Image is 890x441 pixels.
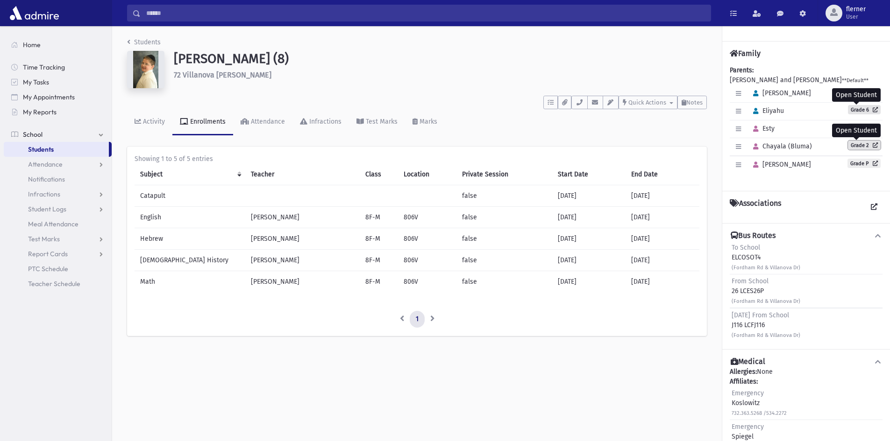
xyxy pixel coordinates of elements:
span: Quick Actions [628,99,666,106]
a: PTC Schedule [4,261,112,276]
td: 8F-M [360,228,398,250]
img: AdmirePro [7,4,61,22]
td: [DEMOGRAPHIC_DATA] History [135,250,245,271]
span: Report Cards [28,250,68,258]
div: Showing 1 to 5 of 5 entries [135,154,699,164]
a: Activity [127,109,172,135]
b: Affiliates: [730,378,758,385]
span: PTC Schedule [28,265,68,273]
td: English [135,207,245,228]
span: User [846,13,866,21]
b: Parents: [730,66,754,74]
div: Attendance [249,118,285,126]
div: Activity [141,118,165,126]
nav: breadcrumb [127,37,161,51]
h6: 72 Villanova [PERSON_NAME] [174,70,707,79]
a: Students [4,142,109,157]
button: Medical [730,357,883,367]
small: (Fordham Rd & Villanova Dr) [732,265,800,271]
td: false [456,250,552,271]
td: [DATE] [552,207,626,228]
td: [DATE] [626,250,699,271]
a: Attendance [233,109,292,135]
td: [DATE] [626,207,699,228]
div: Test Marks [364,118,398,126]
div: Open Student [832,88,881,102]
td: 8F-M [360,271,398,293]
span: Test Marks [28,235,60,243]
span: Students [28,145,54,154]
span: Chayala (Bluma) [749,142,812,150]
td: [DATE] [552,250,626,271]
div: Koslowitz [732,388,787,418]
div: 26 LCES26P [732,276,800,306]
small: (Fordham Rd & Villanova Dr) [732,332,800,338]
h4: Associations [730,199,781,216]
small: 732.363.5268 /534.2272 [732,410,787,416]
a: My Tasks [4,75,112,90]
a: Teacher Schedule [4,276,112,291]
th: Subject [135,164,245,185]
a: Home [4,37,112,52]
td: Catapult [135,185,245,207]
td: [DATE] [626,185,699,207]
h4: Medical [731,357,765,367]
span: Esty [749,125,775,133]
span: My Appointments [23,93,75,101]
a: My Reports [4,105,112,119]
a: Time Tracking [4,60,112,75]
span: Emergency [732,423,764,431]
h4: Family [730,49,761,58]
th: Location [398,164,456,185]
td: [DATE] [626,228,699,250]
a: View all Associations [866,199,883,216]
td: 806V [398,250,456,271]
span: To School [732,244,760,252]
a: Marks [405,109,445,135]
h1: [PERSON_NAME] (8) [174,51,707,67]
a: Attendance [4,157,112,172]
td: [DATE] [552,185,626,207]
span: [DATE] From School [732,311,789,319]
a: Grade P [847,159,881,168]
td: 806V [398,207,456,228]
th: Teacher [245,164,360,185]
td: Hebrew [135,228,245,250]
div: J116 LCFJ116 [732,310,800,340]
td: false [456,207,552,228]
span: My Reports [23,108,57,116]
a: Test Marks [4,231,112,246]
span: [PERSON_NAME] [749,89,811,97]
th: End Date [626,164,699,185]
td: [DATE] [626,271,699,293]
button: Quick Actions [619,96,677,109]
a: School [4,127,112,142]
td: 806V [398,271,456,293]
td: 806V [398,228,456,250]
input: Search [141,5,711,21]
div: ELCOSOT4 [732,243,800,272]
span: Infractions [28,190,60,198]
button: Notes [677,96,707,109]
span: Home [23,41,41,49]
a: Infractions [292,109,349,135]
td: 8F-M [360,250,398,271]
button: Bus Routes [730,231,883,241]
b: Allergies: [730,368,757,376]
span: Notes [686,99,703,106]
a: Notifications [4,172,112,187]
a: Enrollments [172,109,233,135]
a: Report Cards [4,246,112,261]
span: Attendance [28,160,63,168]
td: [PERSON_NAME] [245,207,360,228]
div: [PERSON_NAME] and [PERSON_NAME] [730,65,883,183]
td: [PERSON_NAME] [245,250,360,271]
span: Meal Attendance [28,220,78,228]
a: Meal Attendance [4,217,112,231]
span: School [23,130,43,139]
span: Teacher Schedule [28,280,80,288]
span: [PERSON_NAME] [749,161,811,168]
td: false [456,185,552,207]
div: Enrollments [188,118,226,126]
td: 8F-M [360,207,398,228]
